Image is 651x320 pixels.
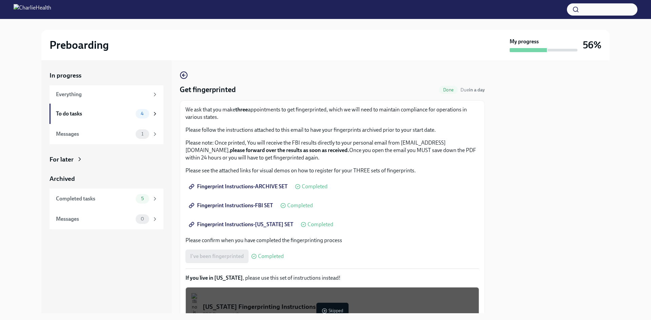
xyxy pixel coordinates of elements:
span: 1 [137,131,147,136]
span: September 29th, 2025 06:00 [460,87,485,93]
img: CharlieHealth [14,4,51,15]
a: For later [50,155,163,164]
strong: My progress [510,38,539,45]
strong: three [235,106,248,113]
span: Fingerprint Instructions-[US_STATE] SET [190,221,293,228]
div: Messages [56,215,133,223]
a: Completed tasks5 [50,189,163,209]
span: Done [439,87,458,92]
a: Fingerprint Instructions-ARCHIVE SET [185,180,292,193]
a: Messages1 [50,124,163,144]
div: Completed tasks [56,195,133,202]
p: , please use this set of instructions instead! [185,274,479,282]
span: 5 [137,196,148,201]
div: [US_STATE] Fingerprinting Instructions [203,302,473,311]
span: Due [460,87,485,93]
div: To do tasks [56,110,133,118]
a: Everything [50,85,163,104]
span: Fingerprint Instructions-FBI SET [190,202,273,209]
span: Fingerprint Instructions-ARCHIVE SET [190,183,288,190]
h4: Get fingerprinted [180,85,236,95]
p: We ask that you make appointments to get fingerprinted, which we will need to maintain compliance... [185,106,479,121]
span: Completed [308,222,333,227]
div: PDF Document • 8 pages [203,311,473,318]
a: To do tasks4 [50,104,163,124]
strong: If you live in [US_STATE] [185,275,243,281]
div: Everything [56,91,149,98]
span: Completed [258,254,284,259]
p: Please confirm when you have completed the fingerprinting process [185,237,479,244]
p: Please follow the instructions attached to this email to have your fingerprints archived prior to... [185,126,479,134]
a: In progress [50,71,163,80]
a: Archived [50,174,163,183]
p: Please note: Once printed, You will receive the FBI results directly to your personal email from ... [185,139,479,162]
a: Fingerprint Instructions-FBI SET [185,199,278,212]
p: Please see the attached links for visual demos on how to register for your THREE sets of fingerpr... [185,167,479,174]
span: Completed [302,184,328,189]
span: 4 [137,111,148,116]
span: 0 [137,216,148,221]
strong: in a day [469,87,485,93]
a: Fingerprint Instructions-[US_STATE] SET [185,218,298,231]
span: Completed [287,203,313,208]
h3: 56% [583,39,601,51]
div: Messages [56,130,133,138]
div: For later [50,155,74,164]
strong: please forward over the results as soon as received. [230,147,349,153]
h2: Preboarding [50,38,109,52]
a: Messages0 [50,209,163,229]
